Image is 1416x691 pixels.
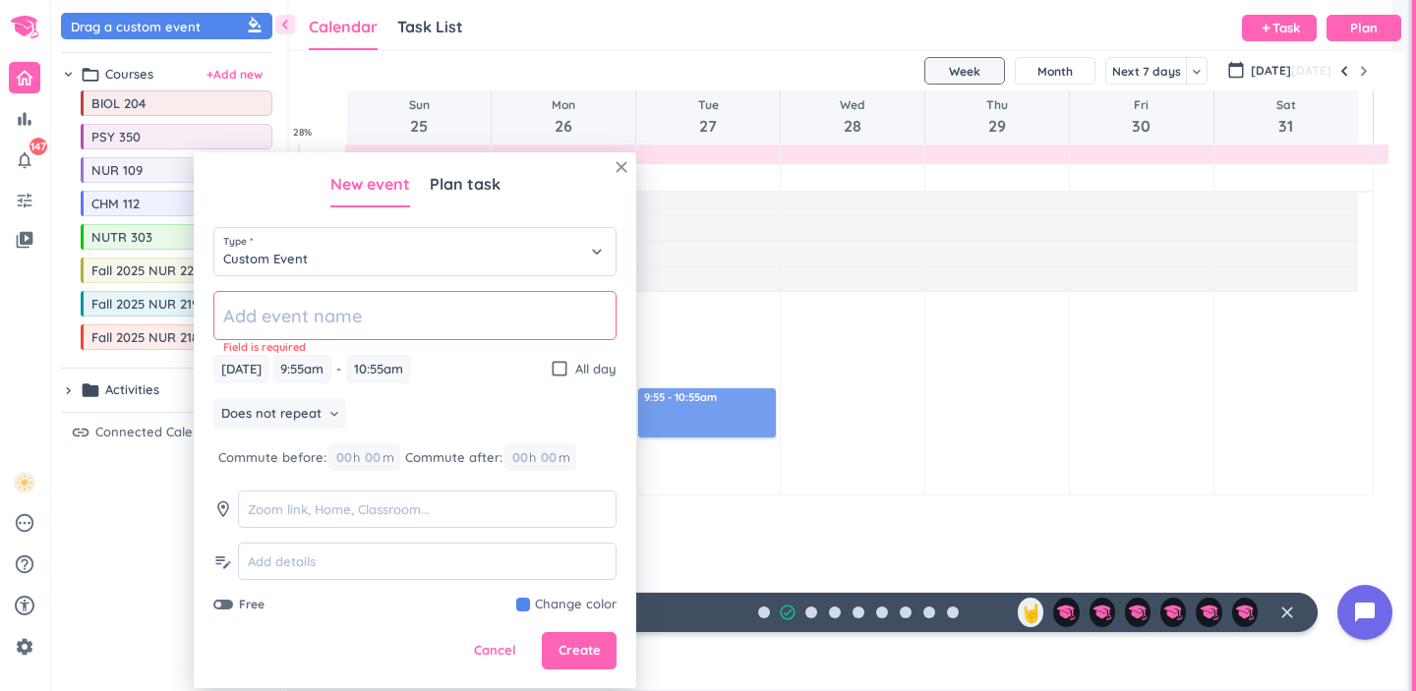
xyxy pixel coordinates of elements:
[15,150,34,170] i: notifications_none
[1112,64,1181,79] span: Next 7 days
[239,596,265,613] span: Free
[575,360,617,377] span: All day
[986,114,1008,138] span: 29
[698,114,719,138] span: 27
[1242,15,1317,41] button: addTask
[510,443,528,471] input: 00
[1354,61,1374,81] button: Next Week
[14,553,35,575] i: help_outline
[213,499,233,519] i: room
[105,65,153,85] span: Courses
[81,65,100,85] i: folder_open
[15,191,34,210] i: tune
[61,383,76,398] i: chevron_right
[1327,15,1401,41] button: Plan
[334,443,352,471] input: 00
[9,103,40,135] a: bar_chart
[1334,61,1354,81] button: Previous Week
[986,96,1008,114] span: Thu
[336,360,341,379] span: -
[326,406,342,422] i: keyboard_arrow_down
[95,423,227,442] span: Connected Calendars
[949,64,980,79] span: Week
[612,157,631,177] button: close
[982,94,1012,140] a: Go to May 29, 2025
[840,114,865,138] span: 28
[309,17,378,36] span: Calendar
[457,632,532,669] button: Cancel
[363,443,381,471] input: 00
[223,339,624,357] span: Field is required
[548,94,579,140] a: Go to May 26, 2025
[1128,94,1154,140] a: Go to May 30, 2025
[206,66,263,84] span: + Add new
[91,262,240,278] span: Fall 2025 NUR 223 - Merge
[1260,22,1272,34] i: add
[213,551,233,571] i: edit_note
[15,637,34,657] i: settings
[409,114,430,138] span: 25
[1227,61,1245,79] i: calendar_today
[552,96,575,114] span: Mon
[330,174,410,194] span: New event
[1189,64,1205,80] i: keyboard_arrow_down
[405,448,502,468] span: Commute after:
[91,329,240,345] span: Fall 2025 NUR 21801-223 LEC
[405,94,434,140] a: Go to May 25, 2025
[836,94,869,140] a: Go to May 28, 2025
[218,448,326,468] span: Commute before:
[61,67,76,82] i: chevron_right
[206,66,263,84] button: +Add new
[91,296,240,312] span: Fall 2025 NUR 21901-001 LEC
[552,114,575,138] span: 26
[1276,96,1296,114] span: Sat
[698,96,719,114] span: Tue
[29,138,47,155] span: 147
[214,292,616,339] input: Add event name
[397,17,463,36] span: Task List
[1132,114,1150,138] span: 30
[559,641,601,661] span: Create
[779,604,796,621] i: check_circle_outline
[542,632,617,669] button: Create
[694,94,723,140] a: Go to May 27, 2025
[275,15,295,34] i: chevron_left
[840,96,865,114] span: Wed
[1288,59,1334,83] button: [DATE]
[8,631,41,662] a: settings
[105,380,159,400] span: Activities
[221,404,322,424] span: Does not repeat
[1350,22,1378,34] span: Plan
[91,129,240,144] span: PSY 350
[1251,62,1291,80] span: [DATE]
[539,443,557,471] input: 00
[1272,94,1300,140] a: Go to May 31, 2025
[1020,600,1041,626] span: 🤘
[1037,64,1073,79] span: Month
[71,423,90,442] i: link
[430,174,501,194] span: Plan task
[14,512,35,534] i: pending
[550,359,569,378] i: check_box_outline_blank
[1276,114,1296,138] span: 31
[91,162,240,178] span: NUR 109
[71,17,267,35] div: Drag a custom event
[91,95,240,111] span: BIOL 204
[409,96,430,114] span: Sun
[474,641,516,661] span: Cancel
[1277,603,1297,622] i: close
[644,390,772,404] div: 9:55 - 10:55am
[1132,96,1150,114] span: Fri
[15,109,34,129] i: bar_chart
[81,380,100,400] i: folder
[1272,22,1300,34] span: Task
[91,229,240,245] span: NUTR 303
[293,125,327,140] span: 28 %
[15,230,34,250] i: video_library
[91,196,240,211] span: CHM 112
